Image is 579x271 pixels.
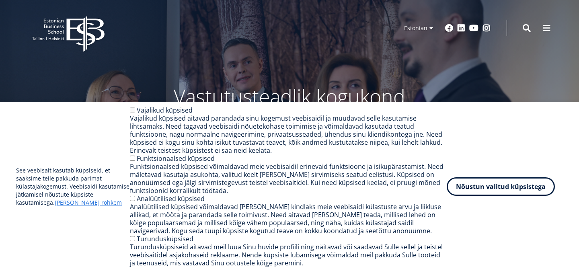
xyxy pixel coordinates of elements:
[137,154,215,163] label: Funktsionaalsed küpsised
[137,106,193,115] label: Vajalikud küpsised
[55,199,122,207] a: [PERSON_NAME] rohkem
[457,24,465,32] a: Linkedin
[130,243,447,267] div: Turundusküpsiseid aitavad meil luua Sinu huvide profiili ning näitavad või saadavad Sulle sellel ...
[76,84,503,109] p: Vastutusteadlik kogukond
[137,234,193,243] label: Turundusküpsised
[130,203,447,235] div: Analüütilised küpsised võimaldavad [PERSON_NAME] kindlaks meie veebisaidi külastuste arvu ja liik...
[482,24,491,32] a: Instagram
[445,24,453,32] a: Facebook
[130,114,447,154] div: Vajalikud küpsised aitavad parandada sinu kogemust veebisaidil ja muudavad selle kasutamise lihts...
[16,166,130,207] p: See veebisait kasutab küpsiseid, et saaksime teile pakkuda parimat külastajakogemust. Veebisaidi ...
[137,194,205,203] label: Analüütilised küpsised
[469,24,478,32] a: Youtube
[130,162,447,195] div: Funktsionaalsed küpsised võimaldavad meie veebisaidil erinevaid funktsioone ja isikupärastamist. ...
[447,177,555,196] button: Nõustun valitud küpsistega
